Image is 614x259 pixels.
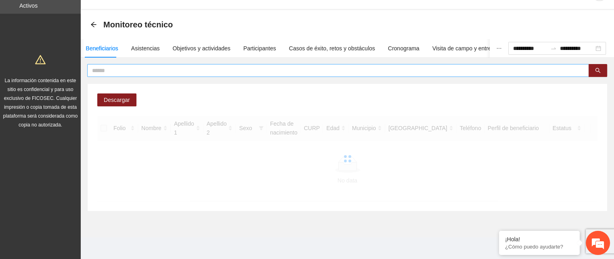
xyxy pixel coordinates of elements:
[432,44,508,53] div: Visita de campo y entregables
[35,54,46,65] span: warning
[131,44,160,53] div: Asistencias
[589,64,607,77] button: search
[243,44,276,53] div: Participantes
[595,68,601,74] span: search
[47,84,111,166] span: Estamos en línea.
[86,44,118,53] div: Beneficiarios
[90,21,97,28] div: Back
[550,45,557,52] span: to
[388,44,419,53] div: Cronograma
[42,41,136,52] div: Chatee con nosotros ahora
[104,95,130,104] span: Descargar
[173,44,231,53] div: Objetivos y actividades
[490,39,508,58] button: ellipsis
[97,93,136,106] button: Descargar
[3,78,78,128] span: La información contenida en este sitio es confidencial y para uso exclusivo de FICOSEC. Cualquier...
[496,46,502,51] span: ellipsis
[550,45,557,52] span: swap-right
[103,18,173,31] span: Monitoreo técnico
[289,44,375,53] div: Casos de éxito, retos y obstáculos
[505,244,574,250] p: ¿Cómo puedo ayudarte?
[4,173,154,201] textarea: Escriba su mensaje y pulse “Intro”
[90,21,97,28] span: arrow-left
[505,236,574,242] div: ¡Hola!
[19,2,38,9] a: Activos
[132,4,152,23] div: Minimizar ventana de chat en vivo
